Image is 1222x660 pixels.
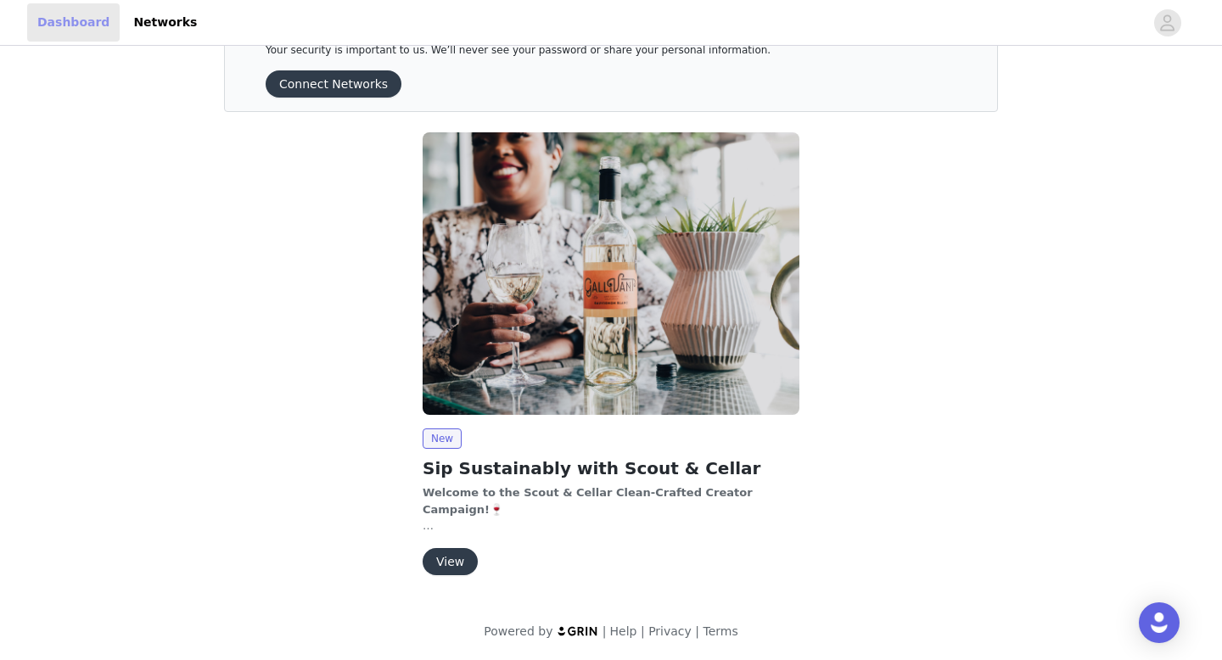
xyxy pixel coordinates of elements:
[610,624,637,638] a: Help
[557,625,599,636] img: logo
[423,428,462,449] span: New
[266,70,401,98] button: Connect Networks
[266,44,915,57] p: Your security is important to us. We’ll never see your password or share your personal information.
[423,556,478,568] a: View
[123,3,207,42] a: Networks
[603,624,607,638] span: |
[695,624,699,638] span: |
[1159,9,1175,36] div: avatar
[703,624,737,638] a: Terms
[27,3,120,42] a: Dashboard
[1139,602,1180,643] div: Open Intercom Messenger
[484,624,552,638] span: Powered by
[423,132,799,415] img: Scout & Cellar
[423,486,753,516] strong: Welcome to the Scout & Cellar Clean-Crafted Creator Campaign!
[423,484,799,517] p: 🍷
[423,548,478,575] button: View
[641,624,645,638] span: |
[648,624,692,638] a: Privacy
[423,456,799,481] h2: Sip Sustainably with Scout & Cellar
